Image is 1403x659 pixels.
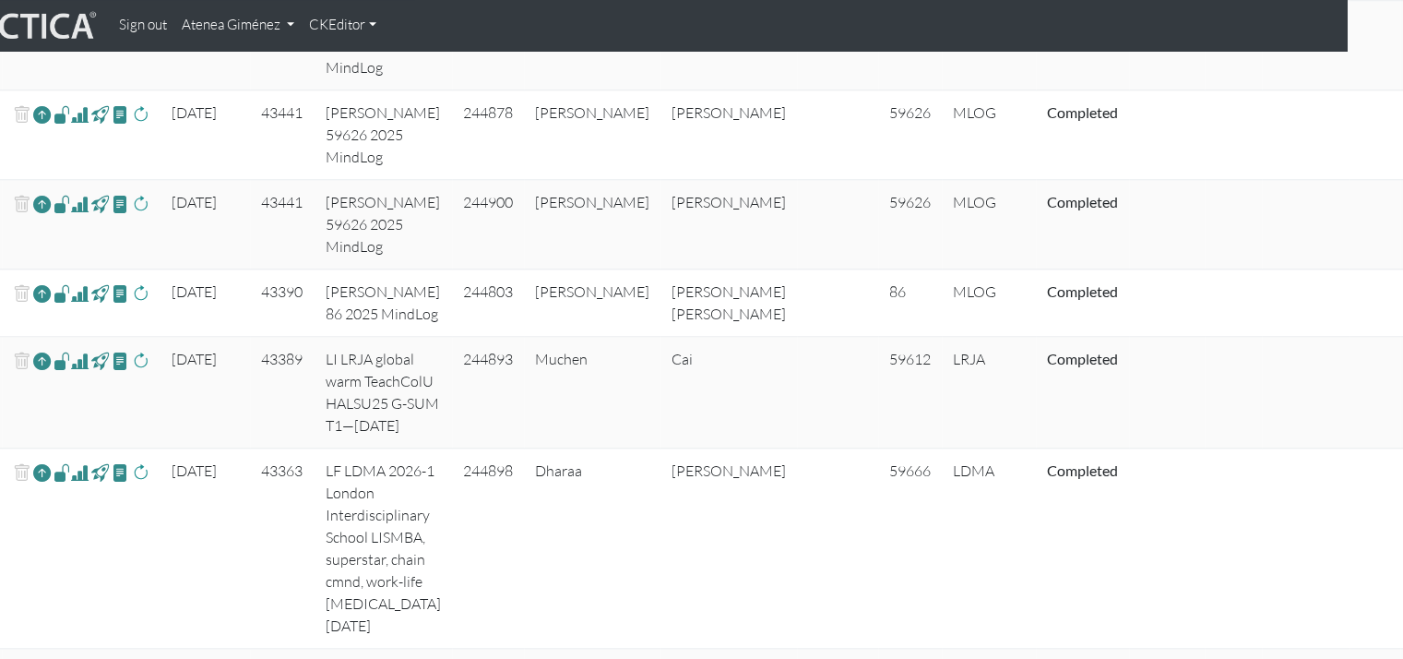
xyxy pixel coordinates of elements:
[54,103,71,125] span: view
[71,282,89,305] span: Analyst score
[112,282,129,304] span: view
[315,337,452,449] td: LI LRJA global warm TeachColU HALSU25 G-SUM T1—[DATE]
[112,7,174,43] a: Sign out
[161,337,250,449] td: [DATE]
[452,180,524,270] td: 244900
[452,270,524,337] td: 244803
[660,337,797,449] td: Cai
[33,460,51,486] a: Reopen
[942,449,1036,649] td: LDMA
[315,180,452,270] td: [PERSON_NAME] 59626 2025 MindLog
[250,90,315,180] td: 43441
[161,270,250,337] td: [DATE]
[13,460,30,486] span: delete
[452,449,524,649] td: 244898
[878,337,942,449] td: 59612
[91,461,109,483] span: view
[302,7,384,43] a: CKEditor
[878,90,942,180] td: 59626
[54,350,71,371] span: view
[71,193,89,215] span: Analyst score
[1047,103,1118,121] a: Completed = assessment has been completed; CS scored = assessment has been CLAS scored; LS scored...
[942,337,1036,449] td: LRJA
[250,337,315,449] td: 43389
[878,449,942,649] td: 59666
[112,350,129,371] span: view
[315,270,452,337] td: [PERSON_NAME] 86 2025 MindLog
[161,449,250,649] td: [DATE]
[315,90,452,180] td: [PERSON_NAME] 59626 2025 MindLog
[942,270,1036,337] td: MLOG
[13,348,30,375] span: delete
[250,180,315,270] td: 43441
[1047,350,1118,367] a: Completed = assessment has been completed; CS scored = assessment has been CLAS scored; LS scored...
[132,193,149,215] span: rescore
[71,103,89,126] span: Analyst score
[112,461,129,483] span: view
[250,449,315,649] td: 43363
[524,337,660,449] td: Muchen
[942,180,1036,270] td: MLOG
[174,7,302,43] a: Atenea Giménez
[524,90,660,180] td: [PERSON_NAME]
[132,282,149,305] span: rescore
[250,270,315,337] td: 43390
[1047,193,1118,210] a: Completed = assessment has been completed; CS scored = assessment has been CLAS scored; LS scored...
[54,461,71,483] span: view
[524,270,660,337] td: [PERSON_NAME]
[660,90,797,180] td: [PERSON_NAME]
[33,348,51,375] a: Reopen
[452,90,524,180] td: 244878
[33,281,51,307] a: Reopen
[91,350,109,371] span: view
[878,180,942,270] td: 59626
[161,180,250,270] td: [DATE]
[13,102,30,128] span: delete
[54,282,71,304] span: view
[942,90,1036,180] td: MLOG
[91,282,109,304] span: view
[13,281,30,307] span: delete
[54,193,71,214] span: view
[13,191,30,218] span: delete
[660,180,797,270] td: [PERSON_NAME]
[524,449,660,649] td: Dharaa
[660,270,797,337] td: [PERSON_NAME] [PERSON_NAME]
[315,449,452,649] td: LF LDMA 2026-1 London Interdisciplinary School LISMBA, superstar, chain cmnd, work-life [MEDICAL_...
[71,461,89,484] span: Analyst score
[452,337,524,449] td: 244893
[1047,282,1118,300] a: Completed = assessment has been completed; CS scored = assessment has been CLAS scored; LS scored...
[161,90,250,180] td: [DATE]
[132,350,149,372] span: rescore
[132,461,149,484] span: rescore
[878,270,942,337] td: 86
[132,103,149,126] span: rescore
[91,103,109,125] span: view
[660,449,797,649] td: [PERSON_NAME]
[1047,461,1118,479] a: Completed = assessment has been completed; CS scored = assessment has been CLAS scored; LS scored...
[524,180,660,270] td: [PERSON_NAME]
[112,103,129,125] span: view
[33,191,51,218] a: Reopen
[91,193,109,214] span: view
[33,102,51,128] a: Reopen
[112,193,129,214] span: view
[71,350,89,372] span: Analyst score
